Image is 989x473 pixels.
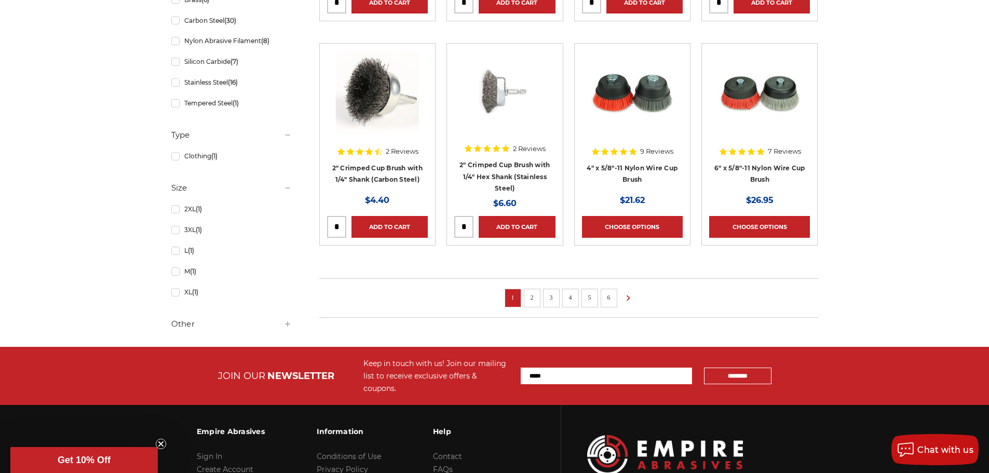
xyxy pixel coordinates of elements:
[327,51,428,152] a: Crimped Wire Cup Brush with Shank
[433,421,503,442] h3: Help
[493,198,517,208] span: $6.60
[231,58,238,65] span: (7)
[363,357,510,395] div: Keep in touch with us! Join our mailing list to receive exclusive offers & coupons.
[582,216,683,238] a: Choose Options
[891,434,979,465] button: Chat with us
[171,129,292,141] h5: Type
[709,216,810,238] a: Choose Options
[386,148,418,155] span: 2 Reviews
[188,247,194,254] span: (1)
[211,152,218,160] span: (1)
[917,445,973,455] span: Chat with us
[351,216,428,238] a: Add to Cart
[604,292,614,303] a: 6
[218,370,265,382] span: JOIN OUR
[58,455,111,465] span: Get 10% Off
[171,94,292,112] a: Tempered Steel
[10,447,158,473] div: Get 10% OffClose teaser
[591,51,674,134] img: 4" x 5/8"-11 Nylon Wire Cup Brushes
[336,51,419,134] img: Crimped Wire Cup Brush with Shank
[317,452,381,461] a: Conditions of Use
[261,37,269,45] span: (8)
[233,99,239,107] span: (1)
[171,182,292,194] h5: Size
[587,164,678,184] a: 4" x 5/8"-11 Nylon Wire Cup Brush
[463,51,546,134] img: 2" Crimped Cup Brush 193220B
[582,51,683,152] a: 4" x 5/8"-11 Nylon Wire Cup Brushes
[171,283,292,301] a: XL
[454,51,555,152] a: 2" Crimped Cup Brush 193220B
[267,370,334,382] span: NEWSLETTER
[171,147,292,165] a: Clothing
[190,267,196,275] span: (1)
[433,452,462,461] a: Contact
[171,318,292,330] h5: Other
[714,164,805,184] a: 6" x 5/8"-11 Nylon Wire Cup Brush
[513,145,546,152] span: 2 Reviews
[171,52,292,71] a: Silicon Carbide
[459,161,550,192] a: 2" Crimped Cup Brush with 1/4" Hex Shank (Stainless Steel)
[585,292,595,303] a: 5
[565,292,576,303] a: 4
[171,262,292,280] a: M
[746,195,774,205] span: $26.95
[527,292,537,303] a: 2
[197,421,265,442] h3: Empire Abrasives
[546,292,557,303] a: 3
[718,51,801,134] img: 6" x 5/8"-11 Nylon Wire Wheel Cup Brushes
[171,11,292,30] a: Carbon Steel
[171,241,292,260] a: L
[171,221,292,239] a: 3XL
[196,205,202,213] span: (1)
[196,226,202,234] span: (1)
[171,32,292,50] a: Nylon Abrasive Filament
[768,148,801,155] span: 7 Reviews
[365,195,389,205] span: $4.40
[156,439,166,449] button: Close teaser
[171,73,292,91] a: Stainless Steel
[171,200,292,218] a: 2XL
[479,216,555,238] a: Add to Cart
[709,51,810,152] a: 6" x 5/8"-11 Nylon Wire Wheel Cup Brushes
[640,148,673,155] span: 9 Reviews
[332,164,423,184] a: 2" Crimped Cup Brush with 1/4" Shank (Carbon Steel)
[508,292,518,303] a: 1
[224,17,236,24] span: (30)
[228,78,238,86] span: (16)
[197,452,222,461] a: Sign In
[317,421,381,442] h3: Information
[620,195,645,205] span: $21.62
[192,288,198,296] span: (1)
